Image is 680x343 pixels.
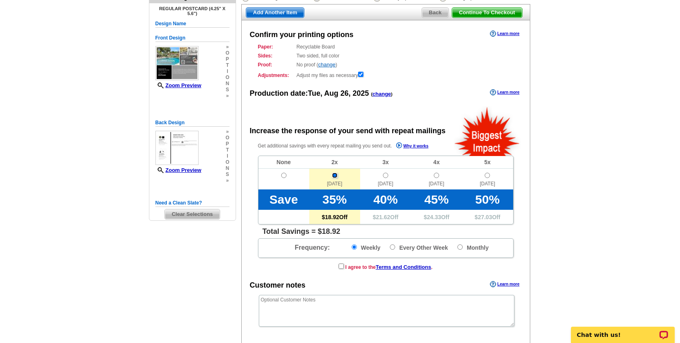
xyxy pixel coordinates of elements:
[165,209,220,219] span: Clear Selections
[309,210,360,224] td: $ Off
[258,156,309,169] td: None
[225,153,229,159] span: i
[225,141,229,147] span: p
[155,199,230,207] h5: Need a Clean Slate?
[390,243,448,251] label: Every Other Week
[155,119,230,127] h5: Back Design
[462,156,513,169] td: 5x
[258,72,294,79] strong: Adjustments:
[155,131,199,165] img: small-thumb.jpg
[457,243,489,251] label: Monthly
[462,189,513,210] td: 50%
[352,244,357,250] input: Weekly
[258,52,514,59] div: Two sided, full color
[155,167,201,173] a: Zoom Preview
[360,180,411,189] span: [DATE]
[566,317,680,343] iframe: LiveChat chat widget
[490,31,519,37] a: Learn more
[258,70,514,79] div: Adjust my files as necessary
[309,189,360,210] td: 35%
[295,244,330,251] span: Frequency:
[390,244,395,250] input: Every Other Week
[325,214,339,220] span: 18.92
[225,56,229,62] span: p
[396,142,429,151] a: Why it works
[225,50,229,56] span: o
[225,129,229,135] span: »
[246,8,304,18] span: Add Another Item
[454,106,521,156] img: biggestImpact.png
[225,135,229,141] span: o
[341,89,351,97] span: 26,
[225,159,229,165] span: o
[225,44,229,50] span: »
[225,87,229,93] span: s
[324,89,339,97] span: Aug
[246,7,305,18] a: Add Another Item
[250,126,446,136] div: Increase the response of your send with repeat mailings
[309,180,360,189] span: [DATE]
[225,93,229,99] span: »
[457,244,463,250] input: Monthly
[225,171,229,178] span: s
[360,189,411,210] td: 40%
[372,91,391,97] a: change
[452,8,522,18] span: Continue To Checkout
[155,82,201,88] a: Zoom Preview
[422,7,449,18] a: Back
[478,214,492,220] span: 27.03
[411,189,462,210] td: 45%
[225,75,229,81] span: o
[422,8,448,18] span: Back
[258,43,514,51] div: Recyclable Board
[225,62,229,68] span: t
[318,62,336,68] a: change
[360,156,411,169] td: 3x
[309,156,360,169] td: 2x
[258,141,446,151] p: Get additional savings with every repeat mailing you send out.
[225,81,229,87] span: n
[411,156,462,169] td: 4x
[411,210,462,224] td: $ Off
[462,180,513,189] span: [DATE]
[490,89,519,96] a: Learn more
[225,68,229,75] span: i
[258,52,294,59] strong: Sides:
[258,43,294,51] strong: Paper:
[308,89,323,97] span: Tue,
[250,88,393,99] div: Production date:
[345,264,433,270] strong: I agree to the .
[155,34,230,42] h5: Front Design
[411,180,462,189] span: [DATE]
[353,89,369,97] span: 2025
[258,61,514,68] div: No proof ( )
[262,228,340,235] span: Total Savings = $18.92
[250,280,306,291] div: Customer notes
[225,147,229,153] span: t
[360,210,411,224] td: $ Off
[250,30,354,40] div: Confirm your printing options
[427,214,441,220] span: 24.33
[462,210,513,224] td: $ Off
[376,264,431,270] a: Terms and Conditions
[376,214,390,220] span: 21.62
[225,178,229,184] span: »
[371,92,393,97] span: ( )
[155,20,230,28] h5: Design Name
[225,165,229,171] span: n
[352,243,380,251] label: Weekly
[490,281,519,288] a: Learn more
[258,189,309,210] td: Save
[155,6,230,16] h4: Regular Postcard (4.25" x 5.6")
[258,61,294,68] strong: Proof:
[155,46,199,80] img: small-thumb.jpg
